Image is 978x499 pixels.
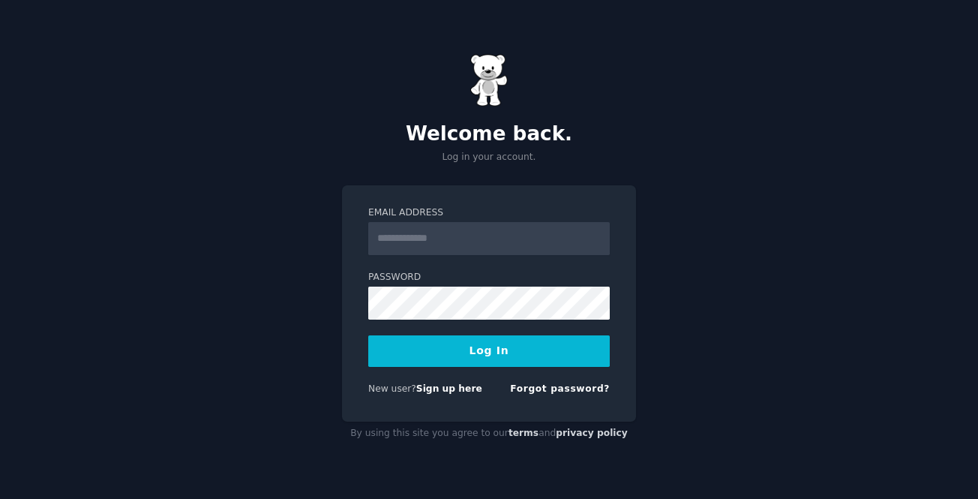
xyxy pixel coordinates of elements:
[508,428,538,438] a: terms
[470,54,508,107] img: Gummy Bear
[368,383,416,394] span: New user?
[342,122,636,146] h2: Welcome back.
[368,335,610,367] button: Log In
[416,383,482,394] a: Sign up here
[368,271,610,284] label: Password
[368,206,610,220] label: Email Address
[510,383,610,394] a: Forgot password?
[556,428,628,438] a: privacy policy
[342,151,636,164] p: Log in your account.
[342,422,636,446] div: By using this site you agree to our and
